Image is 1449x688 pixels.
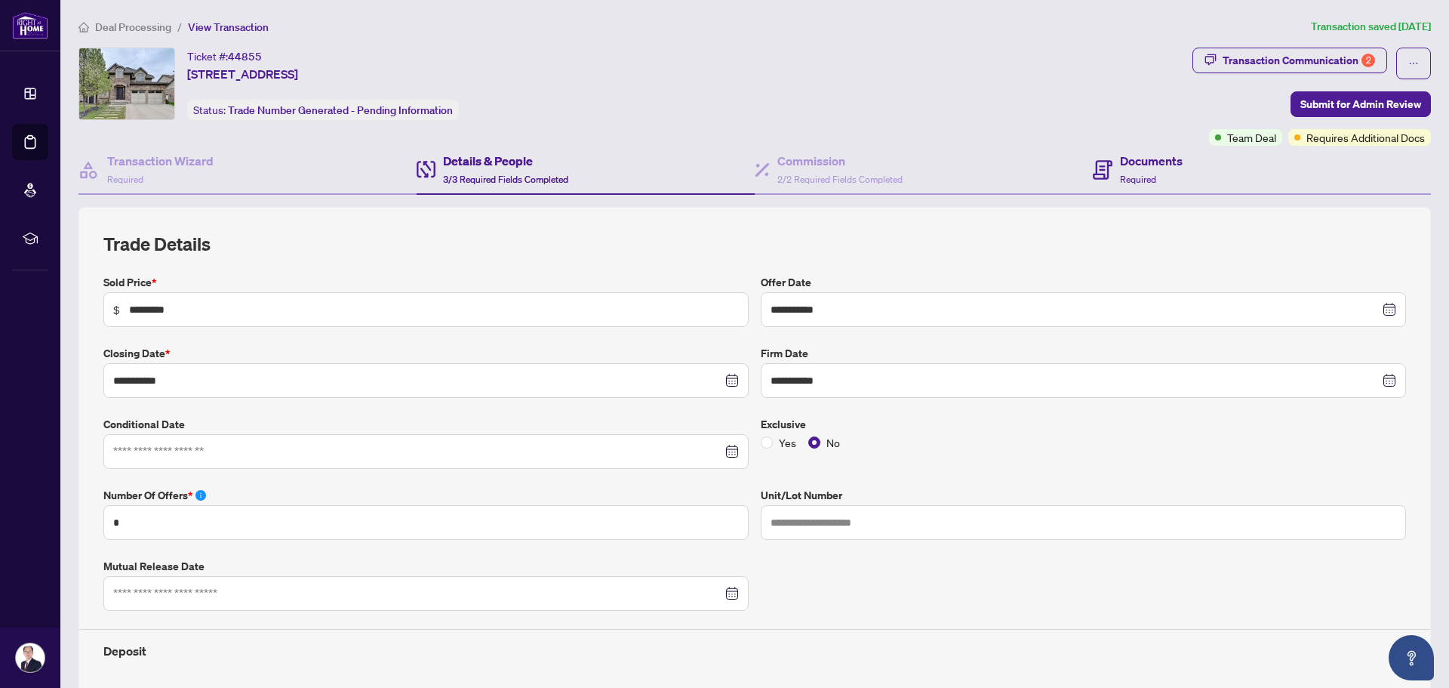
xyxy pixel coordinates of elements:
span: Required [1120,174,1156,185]
span: Team Deal [1227,129,1276,146]
span: No [820,434,846,451]
label: Sold Price [103,274,749,291]
div: 2 [1361,54,1375,67]
h4: Details & People [443,152,568,170]
span: Trade Number Generated - Pending Information [228,103,453,117]
span: Required [107,174,143,185]
span: 44855 [228,50,262,63]
article: Transaction saved [DATE] [1311,18,1431,35]
span: View Transaction [188,20,269,34]
span: ellipsis [1408,58,1419,69]
h4: Transaction Wizard [107,152,214,170]
h4: Deposit [103,642,1406,660]
span: 3/3 Required Fields Completed [443,174,568,185]
label: Mutual Release Date [103,558,749,575]
label: Unit/Lot Number [761,487,1406,504]
span: home [78,22,89,32]
span: Submit for Admin Review [1300,92,1421,116]
h4: Commission [777,152,903,170]
img: logo [12,11,48,39]
label: Offer Date [761,274,1406,291]
h4: Documents [1120,152,1183,170]
span: $ [113,301,120,318]
div: Ticket #: [187,48,262,65]
img: IMG-40728761_1.jpg [79,48,174,119]
img: Profile Icon [16,643,45,672]
label: Firm Date [761,345,1406,362]
label: Number of offers [103,487,749,504]
li: / [177,18,182,35]
label: Conditional Date [103,416,749,433]
h2: Trade Details [103,232,1406,256]
div: Transaction Communication [1223,48,1375,73]
span: info-circle [195,490,206,501]
span: Yes [773,434,802,451]
label: Closing Date [103,345,749,362]
span: Deal Processing [95,20,171,34]
label: Exclusive [761,416,1406,433]
button: Transaction Communication2 [1192,48,1387,73]
div: Status: [187,100,459,120]
span: Requires Additional Docs [1306,129,1425,146]
span: 2/2 Required Fields Completed [777,174,903,185]
span: [STREET_ADDRESS] [187,65,298,83]
button: Open asap [1389,635,1434,680]
button: Submit for Admin Review [1291,91,1431,117]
